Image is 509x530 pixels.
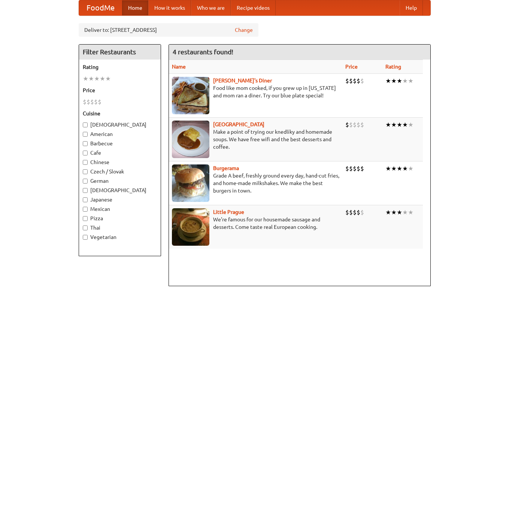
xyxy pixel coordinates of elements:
[385,64,401,70] a: Rating
[148,0,191,15] a: How it works
[83,168,157,175] label: Czech / Slovak
[83,225,88,230] input: Thai
[172,64,186,70] a: Name
[83,197,88,202] input: Japanese
[87,98,90,106] li: $
[83,179,88,184] input: German
[83,122,88,127] input: [DEMOGRAPHIC_DATA]
[83,121,157,128] label: [DEMOGRAPHIC_DATA]
[397,77,402,85] li: ★
[402,164,408,173] li: ★
[83,130,157,138] label: American
[122,0,148,15] a: Home
[213,78,272,84] a: [PERSON_NAME]'s Diner
[83,151,88,155] input: Cafe
[79,45,161,60] h4: Filter Restaurants
[105,75,111,83] li: ★
[353,77,357,85] li: $
[353,208,357,216] li: $
[83,63,157,71] h5: Rating
[345,121,349,129] li: $
[83,216,88,221] input: Pizza
[385,208,391,216] li: ★
[357,208,360,216] li: $
[172,172,340,194] p: Grade A beef, freshly ground every day, hand-cut fries, and home-made milkshakes. We make the bes...
[345,164,349,173] li: $
[83,169,88,174] input: Czech / Slovak
[397,164,402,173] li: ★
[345,64,358,70] a: Price
[402,208,408,216] li: ★
[98,98,102,106] li: $
[349,164,353,173] li: $
[391,208,397,216] li: ★
[397,208,402,216] li: ★
[360,121,364,129] li: $
[83,188,88,193] input: [DEMOGRAPHIC_DATA]
[360,208,364,216] li: $
[83,207,88,212] input: Mexican
[213,209,244,215] a: Little Prague
[83,132,88,137] input: American
[391,121,397,129] li: ★
[353,121,357,129] li: $
[90,98,94,106] li: $
[397,121,402,129] li: ★
[385,77,391,85] li: ★
[353,164,357,173] li: $
[83,140,157,147] label: Barbecue
[94,75,100,83] li: ★
[79,0,122,15] a: FoodMe
[172,77,209,114] img: sallys.jpg
[408,208,413,216] li: ★
[83,141,88,146] input: Barbecue
[83,205,157,213] label: Mexican
[349,121,353,129] li: $
[83,149,157,157] label: Cafe
[83,215,157,222] label: Pizza
[83,224,157,231] label: Thai
[213,165,239,171] a: Burgerama
[385,121,391,129] li: ★
[349,77,353,85] li: $
[345,77,349,85] li: $
[88,75,94,83] li: ★
[402,121,408,129] li: ★
[79,23,258,37] div: Deliver to: [STREET_ADDRESS]
[83,235,88,240] input: Vegetarian
[100,75,105,83] li: ★
[408,164,413,173] li: ★
[83,177,157,185] label: German
[408,121,413,129] li: ★
[408,77,413,85] li: ★
[357,121,360,129] li: $
[400,0,423,15] a: Help
[172,128,340,151] p: Make a point of trying our knedlíky and homemade soups. We have free wifi and the best desserts a...
[172,121,209,158] img: czechpoint.jpg
[83,98,87,106] li: $
[360,77,364,85] li: $
[172,84,340,99] p: Food like mom cooked, if you grew up in [US_STATE] and mom ran a diner. Try our blue plate special!
[213,121,264,127] a: [GEOGRAPHIC_DATA]
[345,208,349,216] li: $
[83,233,157,241] label: Vegetarian
[391,77,397,85] li: ★
[385,164,391,173] li: ★
[173,48,233,55] ng-pluralize: 4 restaurants found!
[391,164,397,173] li: ★
[349,208,353,216] li: $
[172,208,209,246] img: littleprague.jpg
[83,87,157,94] h5: Price
[83,158,157,166] label: Chinese
[83,75,88,83] li: ★
[191,0,231,15] a: Who we are
[172,164,209,202] img: burgerama.jpg
[83,110,157,117] h5: Cuisine
[83,196,157,203] label: Japanese
[172,216,340,231] p: We're famous for our housemade sausage and desserts. Come taste real European cooking.
[357,164,360,173] li: $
